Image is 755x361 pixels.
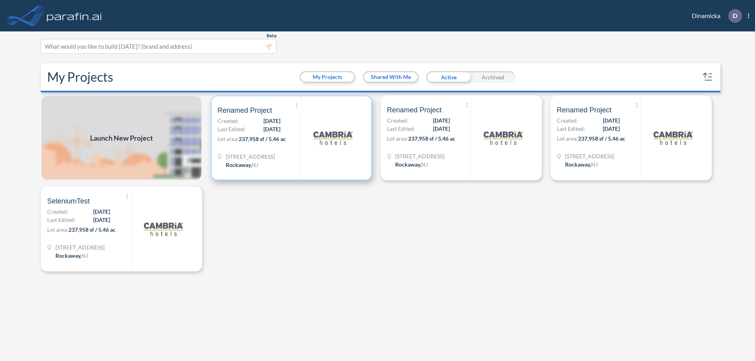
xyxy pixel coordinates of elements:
[387,105,442,115] span: Renamed Project
[47,70,113,84] h2: My Projects
[603,125,620,133] span: [DATE]
[484,118,523,158] img: logo
[557,105,611,115] span: Renamed Project
[395,161,421,168] span: Rockaway ,
[565,160,598,169] div: Rockaway, NJ
[226,161,258,169] div: Rockaway, NJ
[45,8,103,24] img: logo
[433,125,450,133] span: [DATE]
[93,216,110,224] span: [DATE]
[263,125,280,133] span: [DATE]
[217,117,239,125] span: Created:
[47,196,90,206] span: SeleniumTest
[733,12,737,19] p: D
[313,118,353,158] img: logo
[93,207,110,216] span: [DATE]
[565,152,614,160] span: 321 Mt Hope Ave
[395,152,444,160] span: 321 Mt Hope Ave
[387,125,415,133] span: Last Edited:
[557,135,578,142] span: Lot area:
[578,135,625,142] span: 237,958 sf / 5.46 ac
[90,133,153,143] span: Launch New Project
[239,136,286,142] span: 237,958 sf / 5.46 ac
[421,161,428,168] span: NJ
[55,243,105,251] span: 321 Mt Hope Ave
[55,251,88,260] div: Rockaway, NJ
[301,72,354,82] button: My Projects
[364,72,417,82] button: Shared With Me
[41,95,202,180] img: add
[47,226,68,233] span: Lot area:
[217,136,239,142] span: Lot area:
[557,125,585,133] span: Last Edited:
[81,252,88,259] span: NJ
[603,116,620,125] span: [DATE]
[267,33,276,39] span: Beta
[557,116,578,125] span: Created:
[591,161,598,168] span: NJ
[47,207,68,216] span: Created:
[408,135,455,142] span: 237,958 sf / 5.46 ac
[47,216,75,224] span: Last Edited:
[252,161,258,168] span: NJ
[471,71,515,83] div: Archived
[654,118,693,158] img: logo
[565,161,591,168] span: Rockaway ,
[68,226,116,233] span: 237,958 sf / 5.46 ac
[226,152,275,161] span: 321 Mt Hope Ave
[426,71,471,83] div: Active
[226,161,252,168] span: Rockaway ,
[217,106,272,115] span: Renamed Project
[395,160,428,169] div: Rockaway, NJ
[387,135,408,142] span: Lot area:
[144,209,183,249] img: logo
[263,117,280,125] span: [DATE]
[41,95,202,180] a: Launch New Project
[55,252,81,259] span: Rockaway ,
[387,116,408,125] span: Created:
[433,116,450,125] span: [DATE]
[702,71,714,83] button: sort
[680,9,749,23] div: Dinamicka
[217,125,246,133] span: Last Edited:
